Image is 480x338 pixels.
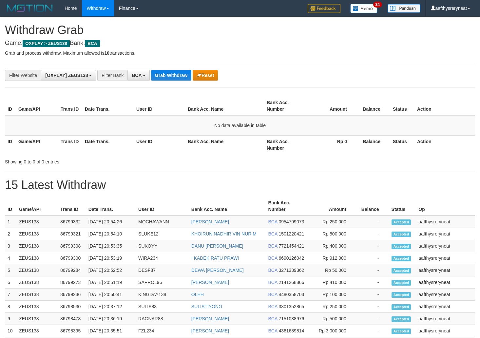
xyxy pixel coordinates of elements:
[191,316,229,321] a: [PERSON_NAME]
[392,232,411,237] span: Accepted
[136,197,189,216] th: User ID
[191,280,229,285] a: [PERSON_NAME]
[58,313,86,325] td: 86798478
[278,231,304,236] span: Copy 1501220421 to clipboard
[356,301,389,313] td: -
[86,301,136,313] td: [DATE] 20:37:12
[185,97,264,115] th: Bank Acc. Name
[278,243,304,249] span: Copy 7721454421 to clipboard
[136,276,189,289] td: SAPROL96
[5,240,16,252] td: 3
[356,313,389,325] td: -
[82,135,134,154] th: Date Trans.
[58,216,86,228] td: 86799332
[16,216,58,228] td: ZEUS138
[16,264,58,276] td: ZEUS138
[16,135,58,154] th: Game/API
[356,197,389,216] th: Balance
[307,301,356,313] td: Rp 250,000
[16,252,58,264] td: ZEUS138
[5,228,16,240] td: 2
[307,313,356,325] td: Rp 500,000
[86,216,136,228] td: [DATE] 20:54:26
[416,276,475,289] td: aafthysreryneat
[356,252,389,264] td: -
[191,268,244,273] a: DEWA [PERSON_NAME]
[392,256,411,261] span: Accepted
[5,3,55,13] img: MOTION_logo.png
[86,197,136,216] th: Date Trans.
[278,304,304,309] span: Copy 3301352865 to clipboard
[356,264,389,276] td: -
[191,328,229,333] a: [PERSON_NAME]
[390,97,414,115] th: Status
[16,197,58,216] th: Game/API
[414,135,475,154] th: Action
[416,216,475,228] td: aafthysreryneat
[416,325,475,337] td: aafthysreryneat
[392,304,411,310] span: Accepted
[5,115,475,136] td: No data available in table
[191,219,229,224] a: [PERSON_NAME]
[278,316,304,321] span: Copy 7151038976 to clipboard
[58,325,86,337] td: 86798395
[134,135,185,154] th: User ID
[278,219,304,224] span: Copy 0954799073 to clipboard
[416,197,475,216] th: Op
[5,24,475,37] h1: Withdraw Grab
[356,228,389,240] td: -
[308,4,340,13] img: Feedback.jpg
[134,97,185,115] th: User ID
[350,4,378,13] img: Button%20Memo.svg
[191,304,222,309] a: SULISTIYONO
[136,264,189,276] td: DESF87
[268,243,277,249] span: BCA
[5,313,16,325] td: 9
[191,255,239,261] a: I KADEK RATU PRAWI
[392,280,411,286] span: Accepted
[86,228,136,240] td: [DATE] 20:54:10
[5,301,16,313] td: 8
[268,231,277,236] span: BCA
[16,301,58,313] td: ZEUS138
[278,328,304,333] span: Copy 4361689814 to clipboard
[5,289,16,301] td: 7
[278,255,304,261] span: Copy 6690126042 to clipboard
[416,240,475,252] td: aafthysreryneat
[268,219,277,224] span: BCA
[278,280,304,285] span: Copy 2141268866 to clipboard
[5,276,16,289] td: 6
[136,313,189,325] td: RAGNAR88
[58,301,86,313] td: 86798530
[5,70,41,81] div: Filter Website
[58,289,86,301] td: 86799236
[193,70,218,81] button: Reset
[307,228,356,240] td: Rp 500,000
[306,97,357,115] th: Amount
[136,252,189,264] td: WIRA234
[278,268,304,273] span: Copy 3271339362 to clipboard
[356,216,389,228] td: -
[86,325,136,337] td: [DATE] 20:35:51
[86,264,136,276] td: [DATE] 20:52:52
[268,280,277,285] span: BCA
[265,197,307,216] th: Bank Acc. Number
[356,240,389,252] td: -
[41,70,96,81] button: [OXPLAY] ZEUS138
[416,289,475,301] td: aafthysreryneat
[5,264,16,276] td: 5
[307,325,356,337] td: Rp 3,000,000
[136,301,189,313] td: SULIS83
[127,70,150,81] button: BCA
[307,197,356,216] th: Amount
[58,197,86,216] th: Trans ID
[86,240,136,252] td: [DATE] 20:53:35
[5,325,16,337] td: 10
[5,178,475,192] h1: 15 Latest Withdraw
[307,216,356,228] td: Rp 250,000
[104,50,109,56] strong: 10
[58,264,86,276] td: 86799284
[16,325,58,337] td: ZEUS138
[82,97,134,115] th: Date Trans.
[97,70,127,81] div: Filter Bank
